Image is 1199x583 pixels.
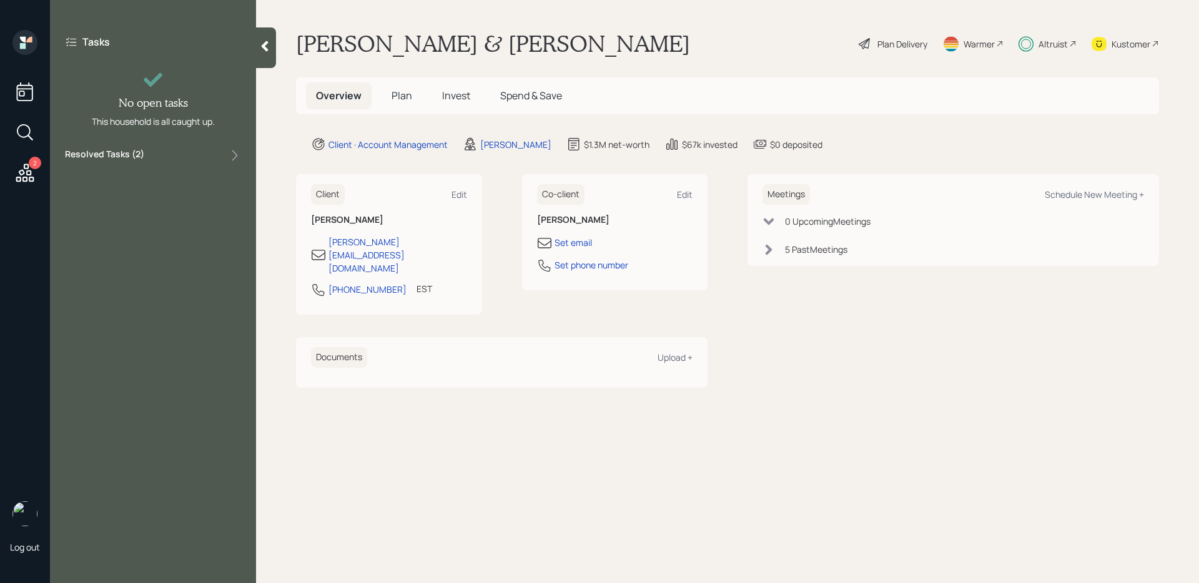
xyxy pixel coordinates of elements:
div: EST [417,282,432,295]
div: 5 Past Meeting s [785,243,847,256]
h6: Client [311,184,345,205]
div: Kustomer [1112,37,1150,51]
div: 0 Upcoming Meeting s [785,215,871,228]
span: Spend & Save [500,89,562,102]
div: [PERSON_NAME][EMAIL_ADDRESS][DOMAIN_NAME] [328,235,467,275]
div: Schedule New Meeting + [1045,189,1144,200]
div: Log out [10,541,40,553]
div: [PHONE_NUMBER] [328,283,407,296]
div: Upload + [658,351,693,363]
div: 2 [29,157,41,169]
div: Plan Delivery [877,37,927,51]
div: $1.3M net-worth [584,138,649,151]
div: Set phone number [555,258,628,272]
h1: [PERSON_NAME] & [PERSON_NAME] [296,30,690,57]
h6: Meetings [762,184,810,205]
img: sami-boghos-headshot.png [12,501,37,526]
label: Resolved Tasks ( 2 ) [65,148,144,163]
span: Overview [316,89,362,102]
span: Plan [392,89,412,102]
div: Warmer [964,37,995,51]
div: Client · Account Management [328,138,448,151]
div: Edit [451,189,467,200]
div: This household is all caught up. [92,115,215,128]
div: [PERSON_NAME] [480,138,551,151]
h6: [PERSON_NAME] [537,215,693,225]
h4: No open tasks [119,96,188,110]
div: Edit [677,189,693,200]
span: Invest [442,89,470,102]
h6: [PERSON_NAME] [311,215,467,225]
div: Altruist [1039,37,1068,51]
label: Tasks [82,35,110,49]
div: Set email [555,236,592,249]
h6: Co-client [537,184,585,205]
h6: Documents [311,347,367,368]
div: $67k invested [682,138,738,151]
div: $0 deposited [770,138,822,151]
